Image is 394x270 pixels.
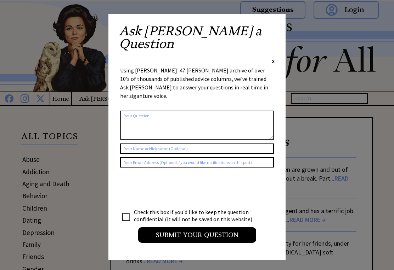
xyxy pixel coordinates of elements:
input: Your Name or Nickname (Optional) [120,143,274,154]
h2: Ask [PERSON_NAME] a Question [119,25,275,57]
div: Using [PERSON_NAME]' 47 [PERSON_NAME] archive of over 10's of thousands of published advice colum... [120,66,274,107]
td: Check this box if you'd like to keep the question confidential (it will not be saved on this webs... [134,208,259,223]
span: X [272,58,275,65]
input: Your Email Address (Optional if you would like notifications on this post) [120,157,274,168]
iframe: reCAPTCHA [120,175,228,202]
input: Submit your Question [138,227,256,243]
